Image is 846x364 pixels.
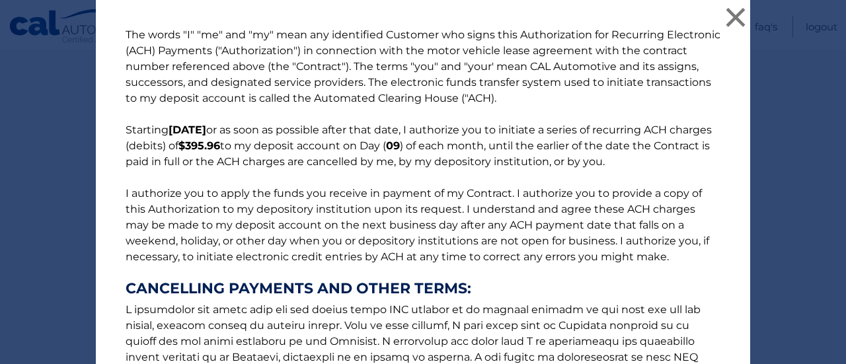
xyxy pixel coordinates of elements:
strong: CANCELLING PAYMENTS AND OTHER TERMS: [126,281,720,297]
b: 09 [386,139,400,152]
b: $395.96 [178,139,220,152]
b: [DATE] [169,124,206,136]
button: × [722,4,749,30]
